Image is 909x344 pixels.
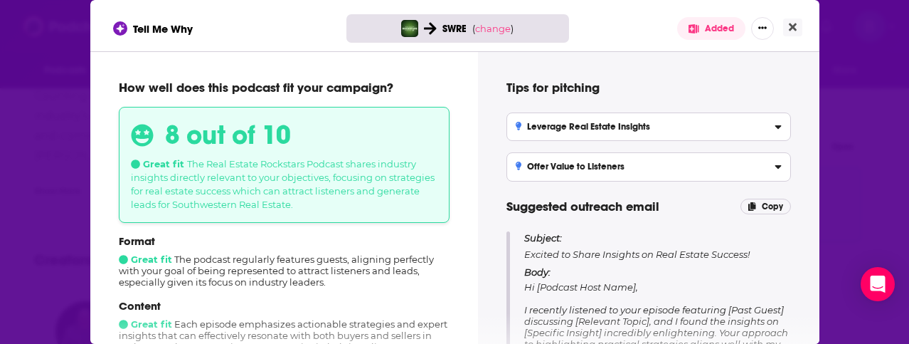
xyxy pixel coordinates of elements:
[524,231,791,261] p: Excited to Share Insights on Real Estate Success!
[133,22,193,36] span: Tell Me Why
[119,299,450,313] p: Content
[506,199,659,214] span: Suggested outreach email
[119,234,450,248] p: Format
[119,254,172,265] span: Great fit
[506,80,791,95] h4: Tips for pitching
[762,202,783,212] span: Copy
[131,158,435,210] span: The Real Estate Rockstars Podcast shares industry insights directly relevant to your objectives, ...
[442,23,467,35] span: SWRE
[119,80,450,95] p: How well does this podcast fit your campaign?
[472,23,514,34] span: ( )
[783,19,802,36] button: Close
[516,162,625,172] h3: Offer Value to Listeners
[677,17,745,40] button: Added
[131,158,184,170] span: Great fit
[165,119,291,151] h3: 8 out of 10
[401,20,418,37] img: Real Estate Rockstars Podcast
[119,234,450,288] div: The podcast regularly features guests, aligning perfectly with your goal of being represented to ...
[861,267,895,301] div: Open Intercom Messenger
[524,231,562,244] span: Subject:
[524,266,551,278] span: Body:
[516,122,651,132] h3: Leverage Real Estate Insights
[119,318,172,330] span: Great fit
[475,23,511,34] span: change
[751,17,774,40] button: Show More Button
[115,24,125,33] img: tell me why sparkle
